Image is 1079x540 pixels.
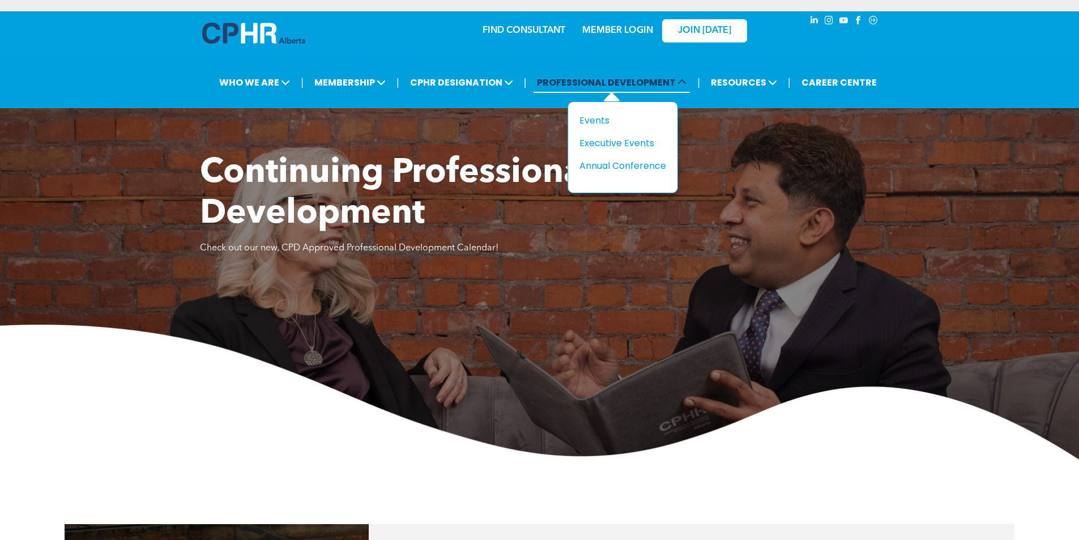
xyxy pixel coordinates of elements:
li: | [788,71,791,94]
span: MEMBERSHIP [311,72,389,93]
div: Events [579,113,658,127]
li: | [396,71,399,94]
span: RESOURCES [707,72,781,93]
li: | [524,71,527,94]
a: facebook [852,14,865,29]
a: instagram [823,14,835,29]
span: Check out our new, CPD Approved Professional Development Calendar! [200,244,498,253]
a: Annual Conference [579,159,666,173]
div: Executive Events [579,136,658,150]
a: youtube [838,14,850,29]
div: Annual Conference [579,159,658,173]
a: linkedin [808,14,821,29]
span: CPHR DESIGNATION [407,72,517,93]
a: Social network [867,14,880,29]
span: PROFESSIONAL DEVELOPMENT [534,72,690,93]
a: MEMBER LOGIN [582,26,653,35]
li: | [301,71,304,94]
a: Executive Events [579,136,666,150]
a: Events [579,113,666,127]
a: JOIN [DATE] [662,19,747,42]
img: A blue and white logo for cp alberta [202,23,305,44]
a: CAREER CENTRE [798,72,880,93]
a: FIND CONSULTANT [483,26,565,35]
span: Continuing Professional Development [200,156,593,231]
span: JOIN [DATE] [678,25,731,36]
li: | [697,71,700,94]
span: WHO WE ARE [216,72,293,93]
